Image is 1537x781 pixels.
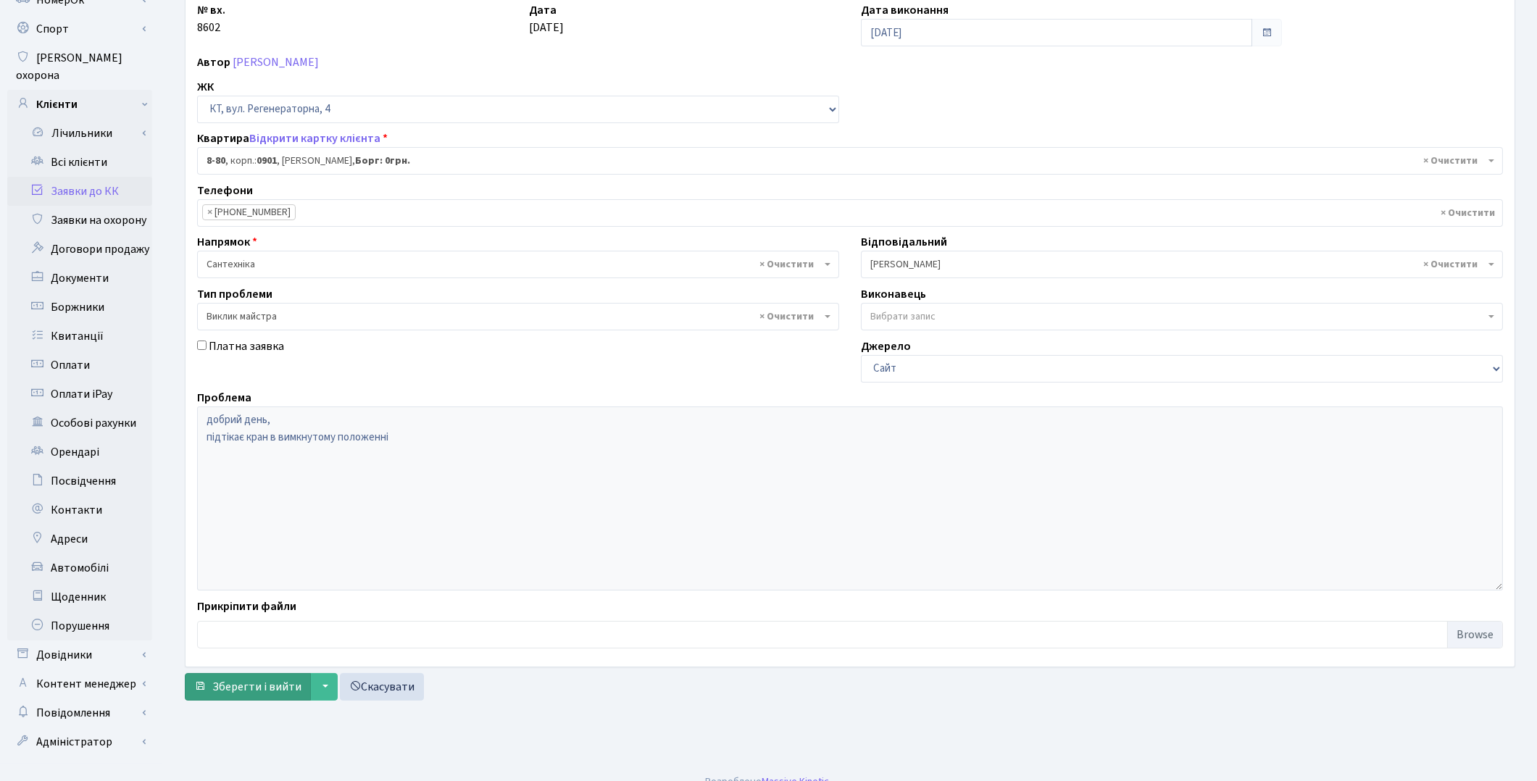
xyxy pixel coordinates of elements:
[7,380,152,409] a: Оплати iPay
[197,285,272,303] label: Тип проблеми
[207,154,225,168] b: 8-80
[197,147,1503,175] span: <b>8-80</b>, корп.: <b>0901</b>, Жукова Олена Анатоліївна, <b>Борг: 0грн.</b>
[7,698,152,727] a: Повідомлення
[7,727,152,756] a: Адміністратор
[7,264,152,293] a: Документи
[861,1,949,19] label: Дата виконання
[202,204,296,220] li: +380973495555
[7,496,152,525] a: Контакти
[197,406,1503,590] textarea: добрий день, підтікає кран в вимкнутому положенні
[7,322,152,351] a: Квитанції
[759,257,814,272] span: Видалити всі елементи
[209,338,284,355] label: Платна заявка
[233,54,319,70] a: [PERSON_NAME]
[340,673,424,701] a: Скасувати
[518,1,850,46] div: [DATE]
[7,611,152,640] a: Порушення
[759,309,814,324] span: Видалити всі елементи
[870,309,936,324] span: Вибрати запис
[185,673,311,701] button: Зберегти і вийти
[870,257,1485,272] span: Тихонов М.М.
[197,303,839,330] span: Виклик майстра
[1423,257,1478,272] span: Видалити всі елементи
[7,90,152,119] a: Клієнти
[197,130,388,147] label: Квартира
[197,54,230,71] label: Автор
[197,1,225,19] label: № вх.
[861,338,911,355] label: Джерело
[197,389,251,406] label: Проблема
[861,285,926,303] label: Виконавець
[249,130,380,146] a: Відкрити картку клієнта
[7,554,152,582] a: Автомобілі
[257,154,277,168] b: 0901
[7,640,152,669] a: Довідники
[7,525,152,554] a: Адреси
[355,154,410,168] b: Борг: 0грн.
[197,78,214,96] label: ЖК
[861,233,947,251] label: Відповідальний
[7,351,152,380] a: Оплати
[7,206,152,235] a: Заявки на охорону
[7,293,152,322] a: Боржники
[212,679,301,695] span: Зберегти і вийти
[207,309,821,324] span: Виклик майстра
[197,182,253,199] label: Телефони
[207,154,1485,168] span: <b>8-80</b>, корп.: <b>0901</b>, Жукова Олена Анатоліївна, <b>Борг: 0грн.</b>
[7,148,152,177] a: Всі клієнти
[207,205,212,220] span: ×
[7,438,152,467] a: Орендарі
[7,582,152,611] a: Щоденник
[197,251,839,278] span: Сантехніка
[1441,206,1495,220] span: Видалити всі елементи
[197,598,296,615] label: Прикріпити файли
[186,1,518,46] div: 8602
[529,1,557,19] label: Дата
[7,409,152,438] a: Особові рахунки
[7,669,152,698] a: Контент менеджер
[7,14,152,43] a: Спорт
[7,467,152,496] a: Посвідчення
[1423,154,1478,168] span: Видалити всі елементи
[861,251,1503,278] span: Тихонов М.М.
[7,177,152,206] a: Заявки до КК
[17,119,152,148] a: Лічильники
[7,43,152,90] a: [PERSON_NAME] охорона
[7,235,152,264] a: Договори продажу
[197,233,257,251] label: Напрямок
[207,257,821,272] span: Сантехніка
